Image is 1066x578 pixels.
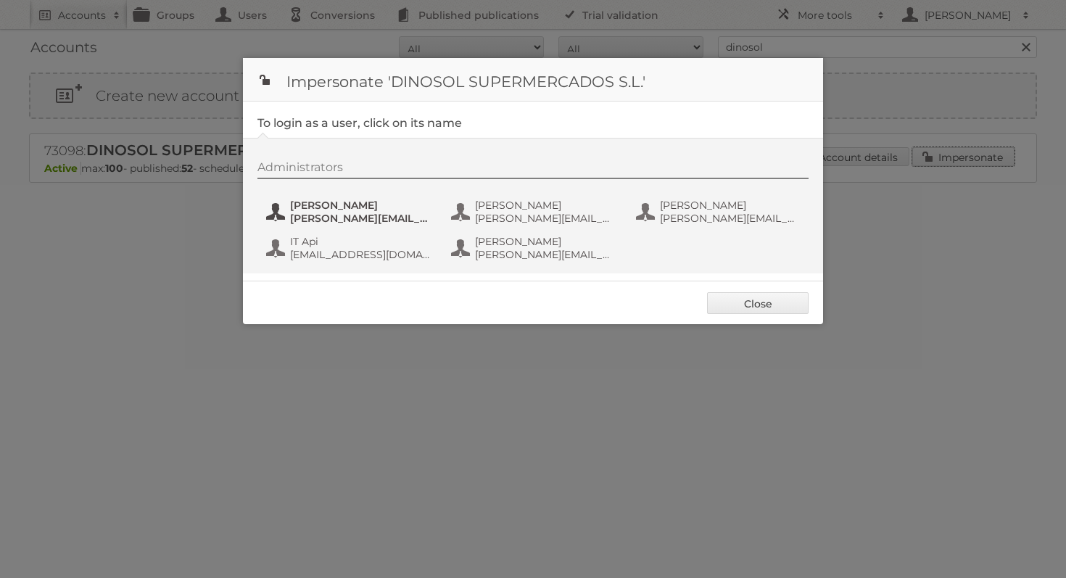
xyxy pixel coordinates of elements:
[290,248,431,261] span: [EMAIL_ADDRESS][DOMAIN_NAME]
[450,234,620,263] button: [PERSON_NAME] [PERSON_NAME][EMAIL_ADDRESS][PERSON_NAME][DOMAIN_NAME]
[290,235,431,248] span: IT Api
[243,58,823,102] h1: Impersonate 'DINOSOL SUPERMERCADOS S.L.'
[635,197,805,226] button: [PERSON_NAME] [PERSON_NAME][EMAIL_ADDRESS][PERSON_NAME][DOMAIN_NAME]
[707,292,809,314] a: Close
[660,212,801,225] span: [PERSON_NAME][EMAIL_ADDRESS][PERSON_NAME][DOMAIN_NAME]
[290,212,431,225] span: [PERSON_NAME][EMAIL_ADDRESS][DOMAIN_NAME]
[450,197,620,226] button: [PERSON_NAME] [PERSON_NAME][EMAIL_ADDRESS][PERSON_NAME][DOMAIN_NAME]
[265,234,435,263] button: IT Api [EMAIL_ADDRESS][DOMAIN_NAME]
[660,199,801,212] span: [PERSON_NAME]
[265,197,435,226] button: [PERSON_NAME] [PERSON_NAME][EMAIL_ADDRESS][DOMAIN_NAME]
[290,199,431,212] span: [PERSON_NAME]
[475,235,616,248] span: [PERSON_NAME]
[475,199,616,212] span: [PERSON_NAME]
[475,248,616,261] span: [PERSON_NAME][EMAIL_ADDRESS][PERSON_NAME][DOMAIN_NAME]
[257,116,462,130] legend: To login as a user, click on its name
[257,160,809,179] div: Administrators
[475,212,616,225] span: [PERSON_NAME][EMAIL_ADDRESS][PERSON_NAME][DOMAIN_NAME]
